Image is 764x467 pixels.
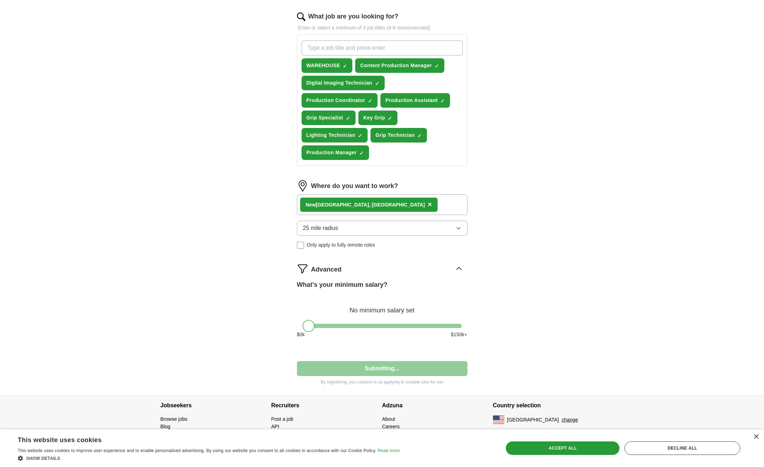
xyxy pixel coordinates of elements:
span: $ 150 k+ [451,331,467,338]
button: Digital Imaging Technician✓ [302,76,385,90]
span: Production Assistant [385,97,438,104]
span: ✓ [440,98,445,104]
button: Production Coordinator✓ [302,93,378,108]
img: US flag [493,415,504,424]
button: Production Manager✓ [302,145,369,160]
button: WAREHOUSE✓ [302,58,353,73]
input: Only apply to fully remote roles [297,242,304,249]
a: Read more, opens a new window [378,448,400,453]
span: ✓ [343,63,347,69]
button: Key Grip✓ [358,111,397,125]
label: What job are you looking for? [308,12,399,21]
span: Advanced [311,265,342,274]
a: Blog [161,424,170,429]
span: Digital Imaging Technician [307,79,372,87]
img: location.png [297,180,308,192]
button: change [562,416,578,424]
img: filter [297,263,308,274]
button: Lighting Technician✓ [302,128,368,143]
span: Production Manager [307,149,357,156]
button: Content Production Manager✓ [355,58,444,73]
span: ✓ [388,116,392,121]
a: Careers [382,424,400,429]
div: Decline all [624,441,740,455]
span: ✓ [435,63,439,69]
span: ✓ [346,116,350,121]
button: Production Assistant✓ [380,93,450,108]
a: Browse jobs [161,416,188,422]
img: search.png [297,12,305,21]
button: 25 mile radius [297,221,467,236]
div: [GEOGRAPHIC_DATA], [GEOGRAPHIC_DATA] [306,201,425,209]
span: Show details [26,456,60,461]
span: ✓ [368,98,372,104]
span: × [428,200,432,208]
input: Type a job title and press enter [302,41,463,55]
span: Grip Specialist [307,114,343,122]
button: Submitting... [297,361,467,376]
span: Grip Technician [375,131,414,139]
a: About [382,416,395,422]
span: This website uses cookies to improve user experience and to enable personalised advertising. By u... [18,448,376,453]
span: Key Grip [363,114,385,122]
div: This website uses cookies [18,434,382,444]
span: Production Coordinator [307,97,365,104]
p: By registering, you consent to us applying to suitable jobs for you [297,379,467,385]
a: Post a job [271,416,293,422]
span: ✓ [375,81,379,86]
div: No minimum salary set [297,298,467,315]
label: What's your minimum salary? [297,280,388,290]
strong: New [306,202,316,208]
span: Only apply to fully remote roles [307,241,375,249]
span: ✓ [359,150,364,156]
span: ✓ [417,133,422,139]
div: Accept all [506,441,619,455]
a: API [271,424,280,429]
span: WAREHOUSE [307,62,340,69]
p: Enter or select a minimum of 3 job titles (4-8 recommended) [297,24,467,32]
span: [GEOGRAPHIC_DATA] [507,416,559,424]
div: Show details [18,455,400,462]
button: Grip Specialist✓ [302,111,356,125]
span: 25 mile radius [303,224,338,232]
h4: Country selection [493,396,604,415]
span: ✓ [358,133,362,139]
button: × [428,199,432,210]
span: Lighting Technician [307,131,356,139]
div: Close [753,434,759,440]
label: Where do you want to work? [311,181,398,191]
span: $ 0 k [297,331,305,338]
button: Grip Technician✓ [370,128,427,143]
span: Content Production Manager [360,62,432,69]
